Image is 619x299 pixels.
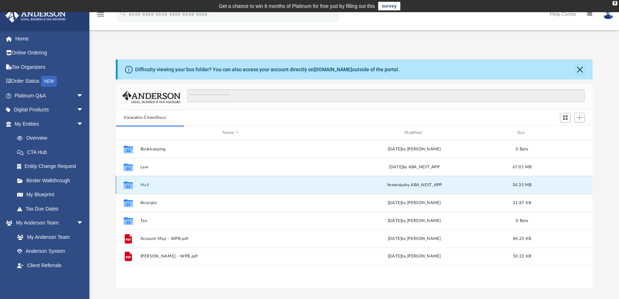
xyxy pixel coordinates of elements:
a: Binder Walkthrough [10,173,94,188]
span: arrow_drop_down [76,273,91,287]
div: grid [116,140,593,288]
a: Platinum Q&Aarrow_drop_down [5,88,94,103]
div: [DATE] by ABA_NEST_APP [324,164,505,170]
span: 0 Byte [516,147,528,151]
span: 84.25 KB [513,237,531,241]
a: Home [5,32,94,46]
button: Law [140,165,321,169]
a: [DOMAIN_NAME] [314,67,352,72]
a: My Blueprint [10,188,91,202]
span: arrow_drop_down [76,216,91,231]
button: Account Map - WPB.pdf [140,236,321,241]
div: Difficulty viewing your box folder? You can also access your account directly on outside of the p... [135,66,400,73]
button: Receipts [140,201,321,205]
img: User Pic [603,9,614,19]
a: Client Referrals [10,258,91,273]
div: NEW [41,76,57,87]
span: 50.22 KB [513,254,531,258]
div: Get a chance to win 6 months of Platinum for free just by filling out this [219,2,375,10]
a: Anderson System [10,244,91,259]
button: Bookkeeping [140,147,321,151]
span: yesterday [387,183,405,187]
div: [DATE] by [PERSON_NAME] [324,236,505,242]
a: survey [378,2,400,10]
div: id [539,130,589,136]
div: id [119,130,137,136]
div: Name [140,130,321,136]
a: menu [96,14,105,19]
input: Search files and folders [187,89,585,103]
span: 67.01 MB [512,165,532,169]
a: Overview [10,131,94,145]
span: 34.35 MB [512,183,532,187]
button: Close [575,64,585,74]
div: [DATE] by [PERSON_NAME] [324,218,505,224]
a: My Documentsarrow_drop_down [5,273,91,287]
a: My Entitiesarrow_drop_down [5,117,94,131]
div: Modified [324,130,505,136]
i: search [119,10,127,18]
i: menu [96,10,105,19]
span: 31.87 KB [513,201,531,205]
a: Entity Change Request [10,159,94,174]
div: by ABA_NEST_APP [324,182,505,188]
div: Size [508,130,536,136]
img: Anderson Advisors Platinum Portal [3,9,68,23]
button: Mail [140,183,321,187]
a: My Anderson Teamarrow_drop_down [5,216,91,230]
div: [DATE] by [PERSON_NAME] [324,253,505,260]
button: Switch to Grid View [560,113,571,123]
a: Digital Productsarrow_drop_down [5,103,94,117]
div: [DATE] by [PERSON_NAME] [324,200,505,206]
a: Tax Due Dates [10,202,94,216]
a: My Anderson Team [10,230,87,244]
button: [PERSON_NAME] - WPB.pdf [140,254,321,259]
button: Add [574,113,585,123]
span: 0 Byte [516,219,528,223]
a: Order StatusNEW [5,74,94,89]
a: CTA Hub [10,145,94,159]
div: [DATE] by [PERSON_NAME] [324,146,505,153]
span: arrow_drop_down [76,103,91,117]
a: Online Ordering [5,46,94,60]
span: arrow_drop_down [76,117,91,131]
a: Tax Organizers [5,60,94,74]
div: close [613,1,617,5]
button: Viewable-ClientDocs [124,115,166,121]
span: arrow_drop_down [76,88,91,103]
button: Tax [140,218,321,223]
